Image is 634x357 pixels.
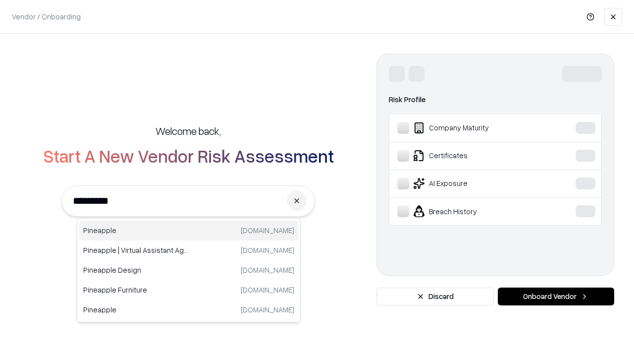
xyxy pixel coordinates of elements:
[83,304,189,315] p: Pineapple
[376,288,494,305] button: Discard
[397,150,545,162] div: Certificates
[83,245,189,255] p: Pineapple | Virtual Assistant Agency
[241,285,294,295] p: [DOMAIN_NAME]
[77,218,301,322] div: Suggestions
[241,225,294,236] p: [DOMAIN_NAME]
[397,178,545,189] div: AI Exposure
[389,94,602,106] div: Risk Profile
[83,225,189,236] p: Pineapple
[397,122,545,134] div: Company Maturity
[156,124,221,138] h5: Welcome back,
[12,11,81,22] p: Vendor / Onboarding
[241,304,294,315] p: [DOMAIN_NAME]
[241,265,294,275] p: [DOMAIN_NAME]
[43,146,334,166] h2: Start A New Vendor Risk Assessment
[241,245,294,255] p: [DOMAIN_NAME]
[83,285,189,295] p: Pineapple Furniture
[397,205,545,217] div: Breach History
[83,265,189,275] p: Pineapple Design
[498,288,614,305] button: Onboard Vendor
